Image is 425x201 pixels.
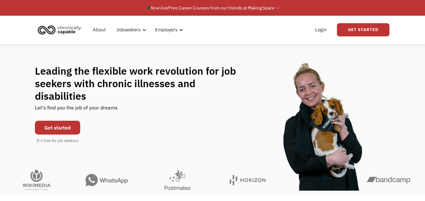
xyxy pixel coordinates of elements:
div: It's free for job seekers [36,138,78,144]
div: Let's find you the job of your dreams [35,102,118,118]
em: Now live! [151,5,169,11]
a: Get Started [337,23,389,36]
div: Jobseekers [116,26,141,34]
div: 🎓 Free Career Courses from our friends at Making Space → [145,4,280,12]
a: About [89,20,109,40]
a: Login [311,20,331,40]
a: Get started [35,121,80,135]
div: Employers [155,26,177,34]
img: Chronically Capable logo [36,23,83,37]
h1: Leading the flexible work revolution for job seekers with chronic illnesses and disabilities [35,65,248,102]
